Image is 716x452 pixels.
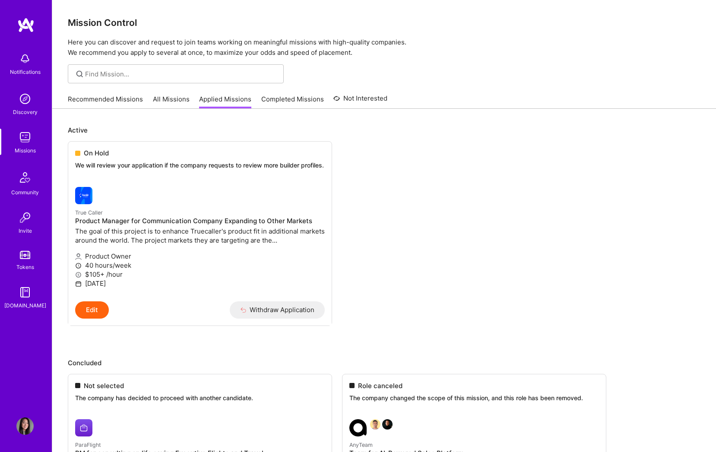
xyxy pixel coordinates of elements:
[13,107,38,117] div: Discovery
[75,187,92,204] img: True Caller company logo
[10,67,41,76] div: Notifications
[17,17,35,33] img: logo
[75,261,325,270] p: 40 hours/week
[199,95,251,109] a: Applied Missions
[68,180,332,301] a: True Caller company logoTrue CallerProduct Manager for Communication Company Expanding to Other M...
[75,227,325,245] p: The goal of this project is to enhance Truecaller's product fit in additional markets around the ...
[349,394,599,402] p: The company changed the scope of this mission, and this role has been removed.
[16,262,34,272] div: Tokens
[75,262,82,269] i: icon Clock
[75,281,82,287] i: icon Calendar
[230,301,325,319] button: Withdraw Application
[16,129,34,146] img: teamwork
[68,17,700,28] h3: Mission Control
[68,358,700,367] p: Concluded
[75,253,82,260] i: icon Applicant
[11,188,39,197] div: Community
[68,126,700,135] p: Active
[84,149,109,158] span: On Hold
[370,419,380,430] img: Souvik Basu
[75,69,85,79] i: icon SearchGrey
[75,270,325,279] p: $105+ /hour
[16,209,34,226] img: Invite
[16,417,34,435] img: User Avatar
[358,381,402,390] span: Role canceled
[75,279,325,288] p: [DATE]
[68,95,143,109] a: Recommended Missions
[85,70,277,79] input: Find Mission...
[349,419,367,436] img: AnyTeam company logo
[75,209,103,216] small: True Caller
[75,161,325,170] p: We will review your application if the company requests to review more builder profiles.
[382,419,393,430] img: James Touhey
[16,50,34,67] img: bell
[153,95,190,109] a: All Missions
[75,252,325,261] p: Product Owner
[16,284,34,301] img: guide book
[349,442,373,448] small: AnyTeam
[15,146,36,155] div: Missions
[75,272,82,278] i: icon MoneyGray
[75,301,109,319] button: Edit
[14,417,36,435] a: User Avatar
[20,251,30,259] img: tokens
[16,90,34,107] img: discovery
[333,93,387,109] a: Not Interested
[4,301,46,310] div: [DOMAIN_NAME]
[75,217,325,225] h4: Product Manager for Communication Company Expanding to Other Markets
[15,167,35,188] img: Community
[19,226,32,235] div: Invite
[68,37,700,58] p: Here you can discover and request to join teams working on meaningful missions with high-quality ...
[261,95,324,109] a: Completed Missions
